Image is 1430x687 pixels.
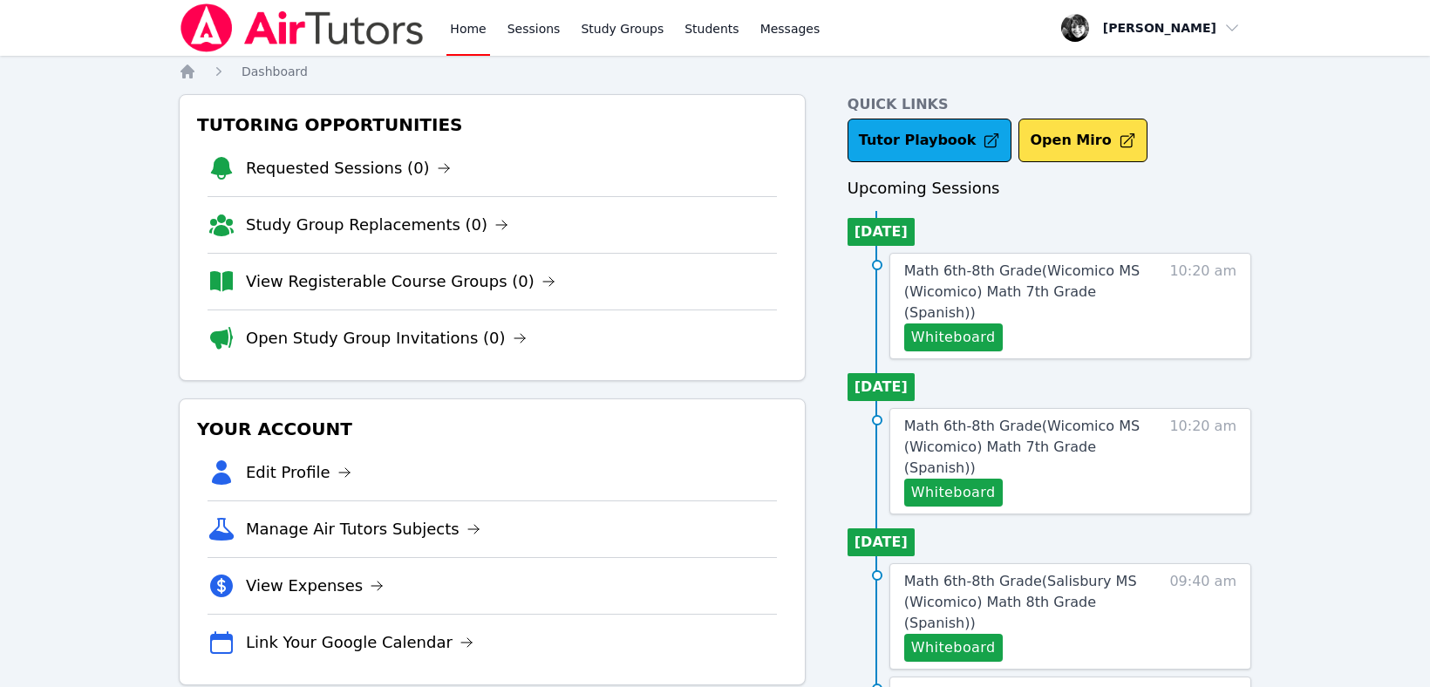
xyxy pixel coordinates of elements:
[1018,119,1147,162] button: Open Miro
[904,573,1137,631] span: Math 6th-8th Grade ( Salisbury MS (Wicomico) Math 8th Grade (Spanish) )
[246,630,473,655] a: Link Your Google Calendar
[904,416,1154,479] a: Math 6th-8th Grade(Wicomico MS (Wicomico) Math 7th Grade (Spanish))
[179,63,1251,80] nav: Breadcrumb
[242,63,308,80] a: Dashboard
[246,213,508,237] a: Study Group Replacements (0)
[904,418,1140,476] span: Math 6th-8th Grade ( Wicomico MS (Wicomico) Math 7th Grade (Spanish) )
[760,20,821,37] span: Messages
[1169,261,1236,351] span: 10:20 am
[246,156,451,180] a: Requested Sessions (0)
[179,3,426,52] img: Air Tutors
[246,326,527,350] a: Open Study Group Invitations (0)
[848,218,915,246] li: [DATE]
[904,262,1140,321] span: Math 6th-8th Grade ( Wicomico MS (Wicomico) Math 7th Grade (Spanish) )
[194,109,791,140] h3: Tutoring Opportunities
[904,634,1003,662] button: Whiteboard
[246,460,351,485] a: Edit Profile
[848,119,1012,162] a: Tutor Playbook
[904,261,1154,323] a: Math 6th-8th Grade(Wicomico MS (Wicomico) Math 7th Grade (Spanish))
[1169,571,1236,662] span: 09:40 am
[246,269,555,294] a: View Registerable Course Groups (0)
[1169,416,1236,507] span: 10:20 am
[194,413,791,445] h3: Your Account
[242,65,308,78] span: Dashboard
[848,94,1251,115] h4: Quick Links
[848,373,915,401] li: [DATE]
[848,176,1251,201] h3: Upcoming Sessions
[246,517,480,541] a: Manage Air Tutors Subjects
[848,528,915,556] li: [DATE]
[904,479,1003,507] button: Whiteboard
[904,323,1003,351] button: Whiteboard
[904,571,1154,634] a: Math 6th-8th Grade(Salisbury MS (Wicomico) Math 8th Grade (Spanish))
[246,574,384,598] a: View Expenses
